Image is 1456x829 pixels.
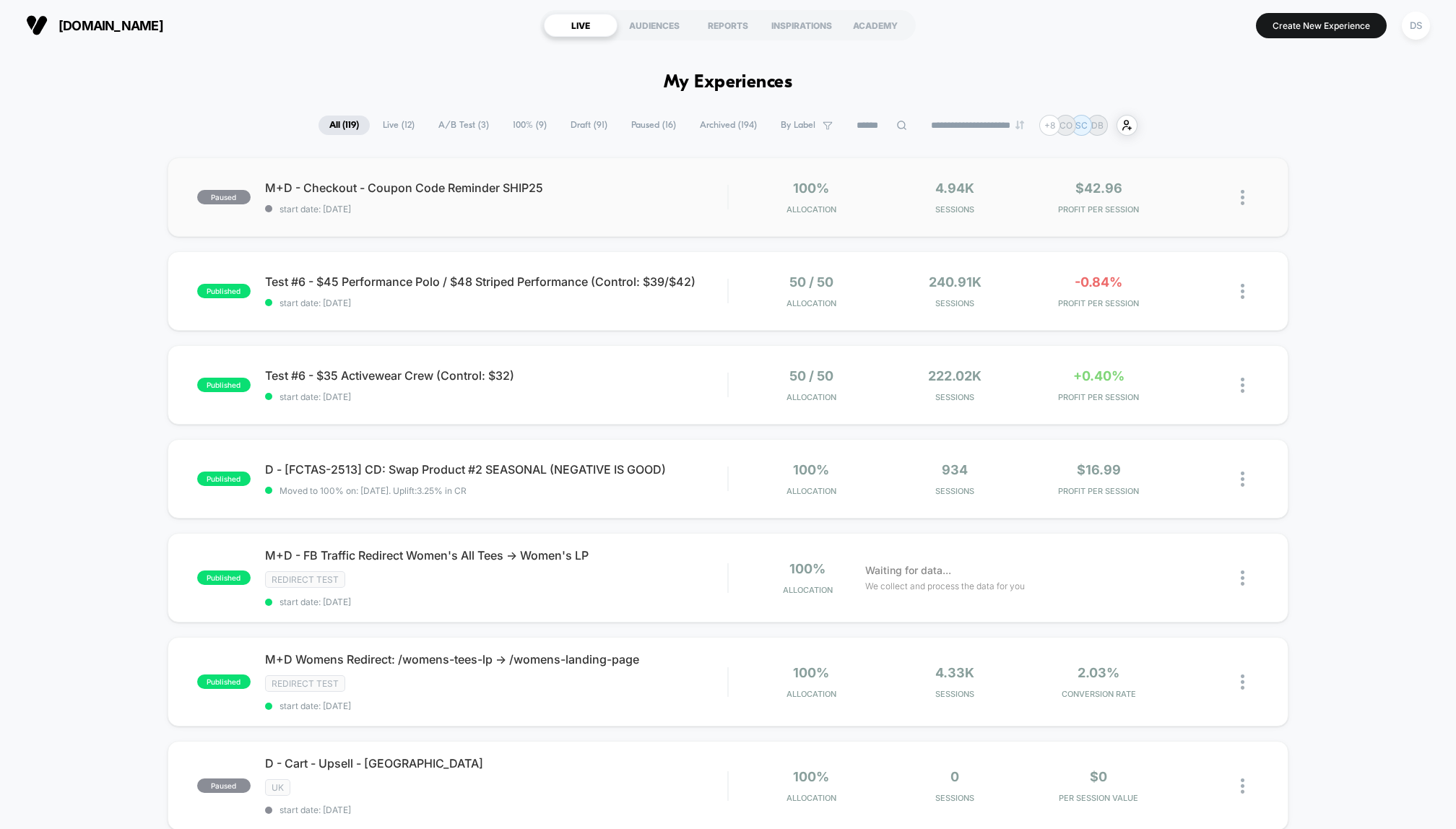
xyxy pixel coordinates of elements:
span: PROFIT PER SESSION [1031,204,1167,214]
span: 222.02k [928,368,981,383]
span: +0.40% [1073,368,1124,383]
img: close [1241,378,1244,393]
span: Allocation [786,793,836,803]
span: published [197,378,251,392]
span: 50 / 50 [789,368,833,383]
button: DS [1397,11,1434,40]
span: 100% [793,769,829,784]
span: 100% [793,181,829,196]
span: Archived ( 194 ) [689,116,768,135]
span: 100% [793,665,829,680]
span: published [197,674,251,689]
span: [DOMAIN_NAME] [58,18,163,33]
span: 240.91k [929,274,981,290]
img: close [1241,284,1244,299]
img: close [1241,190,1244,205]
span: $16.99 [1077,462,1121,477]
span: Redirect Test [265,675,345,692]
span: start date: [DATE] [265,298,727,308]
span: Sessions [887,486,1023,496]
span: Sessions [887,392,1023,402]
span: Sessions [887,793,1023,803]
div: ACADEMY [838,14,912,37]
button: Create New Experience [1256,13,1387,38]
span: Sessions [887,689,1023,699]
span: 100% ( 9 ) [502,116,558,135]
span: Waiting for data... [865,563,951,578]
span: All ( 119 ) [318,116,370,135]
span: published [197,472,251,486]
span: Redirect Test [265,571,345,588]
span: M+D - FB Traffic Redirect Women's All Tees -> Women's LP [265,548,727,563]
span: Moved to 100% on: [DATE] . Uplift: 3.25% in CR [279,485,467,496]
span: start date: [DATE] [265,596,727,607]
span: start date: [DATE] [265,804,727,815]
span: UK [265,779,290,796]
div: + 8 [1039,115,1060,136]
span: A/B Test ( 3 ) [428,116,500,135]
h1: My Experiences [664,72,793,93]
span: $42.96 [1075,181,1122,196]
span: CONVERSION RATE [1031,689,1167,699]
span: Allocation [786,486,836,496]
span: Allocation [783,585,833,595]
span: start date: [DATE] [265,204,727,214]
span: Test #6 - $45 Performance Polo / $48 Striped Performance (Control: $39/$42) [265,274,727,289]
span: 50 / 50 [789,274,833,290]
span: Test #6 - $35 Activewear Crew (Control: $32) [265,368,727,383]
span: paused [197,190,251,204]
span: 0 [950,769,959,784]
span: D - Cart - Upsell - [GEOGRAPHIC_DATA] [265,756,727,771]
span: PER SESSION VALUE [1031,793,1167,803]
span: Paused ( 16 ) [620,116,687,135]
span: PROFIT PER SESSION [1031,486,1167,496]
span: M+D - Checkout - Coupon Code Reminder SHIP25 [265,181,727,195]
span: We collect and process the data for you [865,579,1025,593]
img: Visually logo [26,14,48,36]
span: start date: [DATE] [265,391,727,402]
span: Draft ( 91 ) [560,116,618,135]
span: start date: [DATE] [265,700,727,711]
span: D - [FCTAS-2513] CD: Swap Product #2 SEASONAL (NEGATIVE IS GOOD) [265,462,727,477]
span: 100% [793,462,829,477]
span: -0.84% [1075,274,1122,290]
div: REPORTS [691,14,765,37]
img: close [1241,570,1244,586]
p: DB [1091,120,1104,131]
span: Sessions [887,204,1023,214]
span: 100% [789,561,825,576]
img: close [1241,472,1244,487]
span: paused [197,778,251,793]
div: DS [1402,12,1430,40]
span: Allocation [786,689,836,699]
span: 4.94k [935,181,974,196]
span: 2.03% [1078,665,1119,680]
span: 4.33k [935,665,974,680]
span: published [197,284,251,298]
span: PROFIT PER SESSION [1031,392,1167,402]
span: Live ( 12 ) [372,116,425,135]
div: AUDIENCES [617,14,691,37]
span: M+D Womens Redirect: /womens-tees-lp -> /womens-landing-page [265,652,727,667]
div: LIVE [544,14,617,37]
span: $0 [1090,769,1107,784]
p: CO [1059,120,1072,131]
div: INSPIRATIONS [765,14,838,37]
img: end [1015,121,1024,129]
span: By Label [781,120,815,131]
span: published [197,570,251,585]
button: [DOMAIN_NAME] [22,14,168,37]
img: close [1241,674,1244,690]
img: close [1241,778,1244,794]
span: Allocation [786,298,836,308]
span: PROFIT PER SESSION [1031,298,1167,308]
span: 934 [942,462,968,477]
span: Allocation [786,204,836,214]
span: Allocation [786,392,836,402]
p: SC [1075,120,1088,131]
span: Sessions [887,298,1023,308]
